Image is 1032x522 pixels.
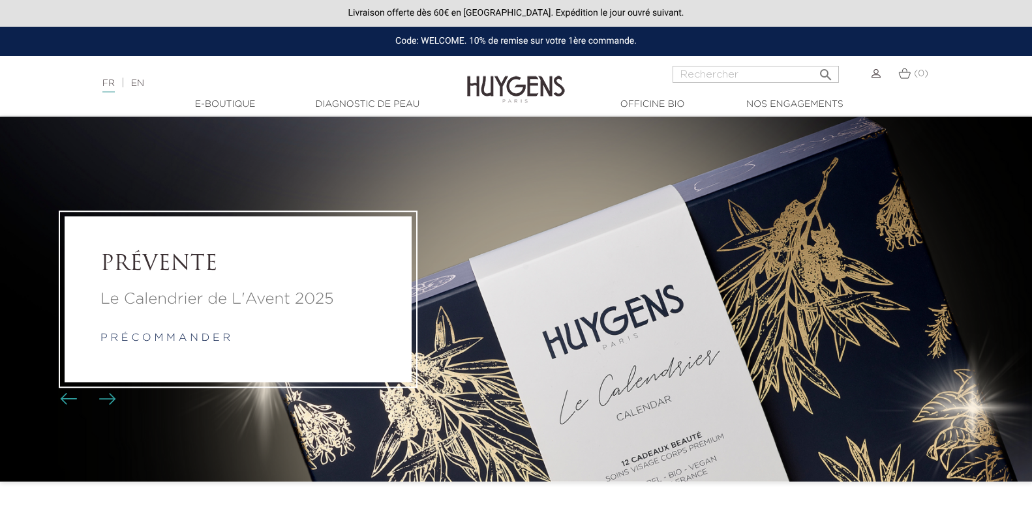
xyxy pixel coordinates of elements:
button:  [814,62,838,80]
input: Rechercher [673,66,839,83]
a: Le Calendrier de L'Avent 2025 [100,287,376,311]
a: Diagnostic de peau [302,98,433,111]
a: FR [102,79,115,93]
a: Nos engagements [729,98,860,111]
div: Boutons du carrousel [65,390,108,409]
i:  [818,63,834,79]
a: EN [131,79,144,88]
a: PRÉVENTE [100,253,376,278]
div: | [96,76,420,91]
span: (0) [914,69,928,78]
a: p r é c o m m a n d e r [100,333,230,343]
a: E-Boutique [160,98,290,111]
img: Huygens [467,55,565,105]
a: Officine Bio [587,98,718,111]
